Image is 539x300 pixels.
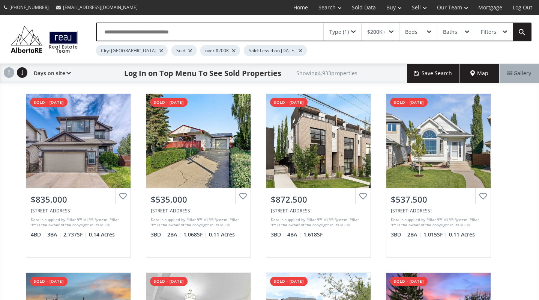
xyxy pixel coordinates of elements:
[449,231,475,238] span: 0.11 Acres
[258,86,378,265] a: sold - [DATE]$872,500[STREET_ADDRESS]Data is supplied by Pillar 9™ MLS® System. Pillar 9™ is the ...
[171,45,197,56] div: Sold
[30,64,71,83] div: Days on site
[89,231,115,238] span: 0.14 Acres
[63,231,87,238] span: 2,737 SF
[151,231,165,238] span: 3 BD
[167,231,182,238] span: 2 BA
[296,70,357,76] h2: Showing 4,933 properties
[31,194,126,205] div: $835,000
[151,217,244,228] div: Data is supplied by Pillar 9™ MLS® System. Pillar 9™ is the owner of the copyright in its MLS® Sy...
[507,70,531,77] span: Gallery
[96,45,168,56] div: City: [GEOGRAPHIC_DATA]
[367,29,386,35] div: $200K+
[271,217,364,228] div: Data is supplied by Pillar 9™ MLS® System. Pillar 9™ is the owner of the copyright in its MLS® Sy...
[18,86,138,265] a: sold - [DATE]$835,000[STREET_ADDRESS]Data is supplied by Pillar 9™ MLS® System. Pillar 9™ is the ...
[151,194,246,205] div: $535,000
[391,208,486,214] div: 75 Covewood Park, Calgary, AB T3K 4T2
[31,208,126,214] div: 27 Sage Valley Court NW, Calgary, AB T3R 0E8
[329,29,349,35] div: Type (1)
[271,208,366,214] div: 1826 38 Avenue SW, Calgary, AB T2T 6X8
[183,231,207,238] span: 1,068 SF
[8,24,81,55] img: Logo
[405,29,417,35] div: Beds
[9,4,49,11] span: [PHONE_NUMBER]
[443,29,457,35] div: Baths
[391,231,405,238] span: 3 BD
[287,231,302,238] span: 4 BA
[63,4,138,11] span: [EMAIL_ADDRESS][DOMAIN_NAME]
[138,86,258,265] a: sold - [DATE]$535,000[STREET_ADDRESS]Data is supplied by Pillar 9™ MLS® System. Pillar 9™ is the ...
[303,231,323,238] span: 1,618 SF
[481,29,496,35] div: Filters
[53,0,141,14] a: [EMAIL_ADDRESS][DOMAIN_NAME]
[459,64,499,83] div: Map
[271,194,366,205] div: $872,500
[470,70,488,77] span: Map
[407,231,422,238] span: 2 BA
[31,217,124,228] div: Data is supplied by Pillar 9™ MLS® System. Pillar 9™ is the owner of the copyright in its MLS® Sy...
[391,217,484,228] div: Data is supplied by Pillar 9™ MLS® System. Pillar 9™ is the owner of the copyright in its MLS® Sy...
[47,231,62,238] span: 3 BA
[407,64,459,83] button: Save Search
[244,45,307,56] div: Sold: Less than [DATE]
[423,231,447,238] span: 1,015 SF
[151,208,246,214] div: 820 Archwood Road SE, Calgary, AB T2J 1C4
[124,68,281,79] h1: Log In on Top Menu To See Sold Properties
[31,231,45,238] span: 4 BD
[499,64,539,83] div: Gallery
[200,45,240,56] div: over $200K
[209,231,235,238] span: 0.11 Acres
[391,194,486,205] div: $537,500
[378,86,498,265] a: sold - [DATE]$537,500[STREET_ADDRESS]Data is supplied by Pillar 9™ MLS® System. Pillar 9™ is the ...
[271,231,285,238] span: 3 BD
